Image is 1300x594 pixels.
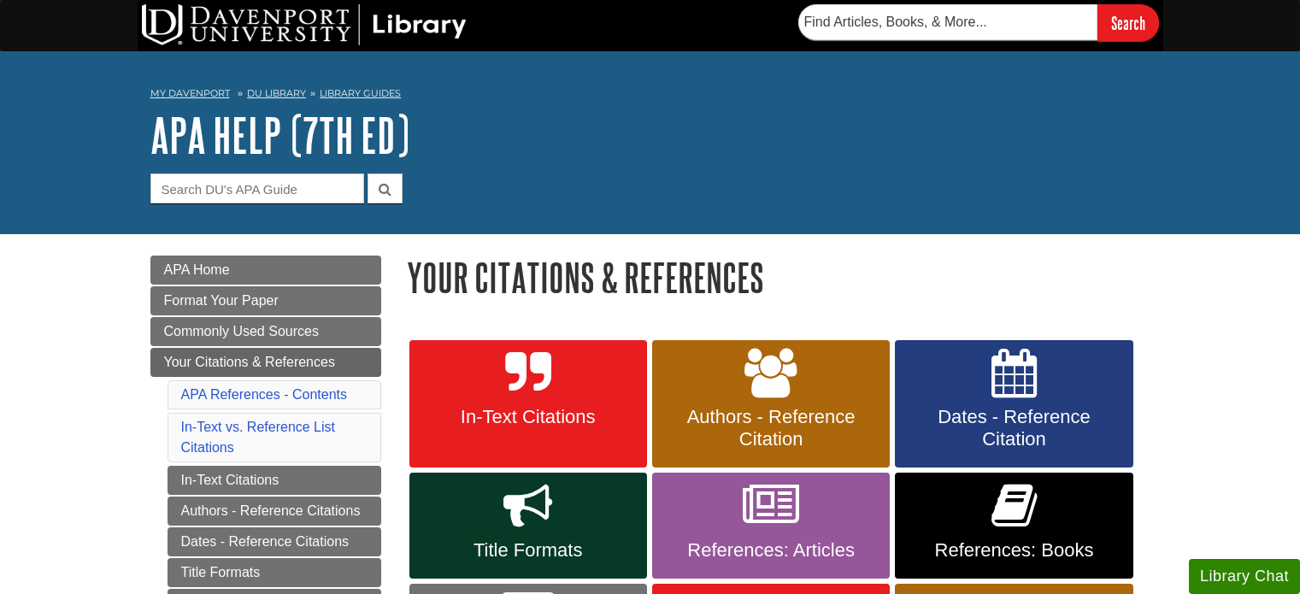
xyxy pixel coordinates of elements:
a: DU Library [247,87,306,99]
span: Dates - Reference Citation [908,406,1120,450]
a: Title Formats [409,473,647,579]
span: Authors - Reference Citation [665,406,877,450]
button: Library Chat [1189,559,1300,594]
a: My Davenport [150,86,230,101]
span: References: Books [908,539,1120,562]
span: Commonly Used Sources [164,324,319,338]
a: APA Home [150,256,381,285]
nav: breadcrumb [150,82,1150,109]
span: Title Formats [422,539,634,562]
input: Search [1097,4,1159,41]
a: Authors - Reference Citation [652,340,890,468]
input: Find Articles, Books, & More... [798,4,1097,40]
a: APA References - Contents [181,387,347,402]
a: Commonly Used Sources [150,317,381,346]
a: References: Articles [652,473,890,579]
span: Format Your Paper [164,293,279,308]
a: Dates - Reference Citation [895,340,1132,468]
a: Authors - Reference Citations [168,497,381,526]
a: Format Your Paper [150,286,381,315]
a: APA Help (7th Ed) [150,109,409,162]
a: Dates - Reference Citations [168,527,381,556]
a: Title Formats [168,558,381,587]
span: APA Home [164,262,230,277]
a: In-Text Citations [168,466,381,495]
span: In-Text Citations [422,406,634,428]
form: Searches DU Library's articles, books, and more [798,4,1159,41]
span: Your Citations & References [164,355,335,369]
a: Your Citations & References [150,348,381,377]
a: In-Text vs. Reference List Citations [181,420,336,455]
a: In-Text Citations [409,340,647,468]
h1: Your Citations & References [407,256,1150,299]
a: Library Guides [320,87,401,99]
img: DU Library [142,4,467,45]
span: References: Articles [665,539,877,562]
input: Search DU's APA Guide [150,173,364,203]
a: References: Books [895,473,1132,579]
